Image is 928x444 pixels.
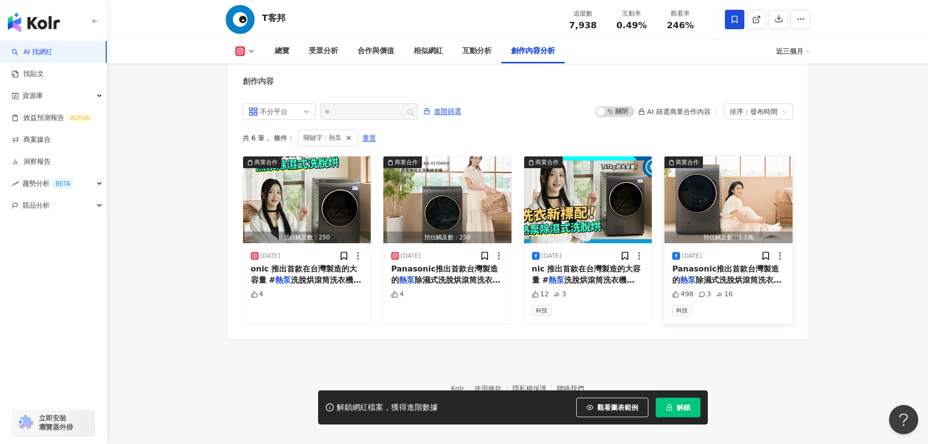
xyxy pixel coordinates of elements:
div: 互動率 [613,9,650,19]
span: 科技 [672,305,692,316]
a: Kolr [451,385,474,392]
button: 解鎖 [656,398,701,417]
div: 4 [251,290,264,299]
div: 創作內容分析 [511,45,555,57]
div: 追蹤數 [565,9,602,19]
div: 4 [391,290,404,299]
div: [DATE] [261,252,281,260]
div: 商業合作 [254,157,278,167]
mark: 熱泵 [680,275,696,285]
a: chrome extension立即安裝 瀏覽器外掛 [13,409,95,436]
span: 除濕式洗脫烘滾筒洗衣機NA-V170 [391,275,500,295]
img: post-image [383,156,511,243]
div: 近三個月 [776,43,810,59]
div: AI 篩選商業合作內容 [638,108,710,116]
mark: 熱泵 [275,275,291,285]
div: 排序：發布時間 [730,104,778,119]
div: 16 [716,290,733,299]
div: 觀看率 [662,9,699,19]
mark: 熱泵 [399,275,415,285]
span: 競品分析 [22,194,50,216]
button: 進階篩選 [423,103,462,119]
button: 商業合作預估觸及數：250 [383,156,511,243]
div: 合作與價值 [358,45,394,57]
span: 除濕式洗脫烘滾筒洗衣機NA-V170 [672,275,781,295]
span: 洗脫烘滾筒洗衣機 NA-V170RP [251,275,361,295]
div: 3 [699,290,711,299]
span: rise [12,180,19,187]
button: 觀看圖表範例 [576,398,648,417]
a: 使用條款 [474,385,512,392]
span: 趨勢分析 [22,173,74,194]
button: 商業合作 [524,156,652,243]
div: 預估觸及數：250 [383,232,511,244]
img: chrome extension [16,415,35,430]
span: 解鎖 [677,404,690,411]
span: 7,938 [569,20,597,30]
span: lock [666,404,673,411]
button: 重置 [362,130,377,146]
img: post-image [664,156,793,243]
div: 互動分析 [462,45,492,57]
div: T客邦 [262,12,285,24]
div: 相似網紅 [414,45,443,57]
a: 效益預測報告ALPHA [12,113,93,123]
span: 科技 [532,305,551,316]
span: 觀看圖表範例 [597,404,638,411]
span: 關鍵字：熱泵 [303,133,341,143]
div: 受眾分析 [309,45,338,57]
span: 重置 [362,131,376,146]
div: 預估觸及數：250 [243,232,371,244]
a: 聯絡我們 [557,385,584,392]
span: 0.49% [616,20,646,30]
span: nic 推出首款在台灣製造的大容量 # [532,264,641,284]
div: [DATE] [542,252,562,260]
div: 3 [553,290,566,299]
span: 進階篩選 [434,104,461,119]
div: 創作內容 [243,76,274,87]
span: Panasonic推出首款台灣製造的 [391,264,498,284]
div: [DATE] [682,252,702,260]
a: searchAI 找網紅 [12,47,53,57]
div: 商業合作 [395,157,418,167]
div: 預估觸及數：1.2萬 [664,232,793,244]
a: 隱私權保護 [512,385,557,392]
span: onic 推出首款在台灣製造的大容量 # [251,264,358,284]
div: 解鎖網紅檔案，獲得進階數據 [337,403,438,413]
img: post-image [524,156,652,243]
div: 不分平台 [260,104,292,119]
span: 資源庫 [22,85,43,107]
span: 246% [667,20,694,30]
span: Panasonic推出首款台灣製造的 [672,264,779,284]
a: 商案媒合 [12,135,51,145]
span: 立即安裝 瀏覽器外掛 [39,414,73,431]
a: 找貼文 [12,69,44,79]
div: 498 [672,290,694,299]
div: 商業合作 [676,157,699,167]
img: KOL Avatar [226,5,255,34]
img: post-image [243,156,371,243]
div: 共 6 筆 ， 條件： [243,130,793,146]
div: 總覽 [275,45,289,57]
span: 洗脫烘滾筒洗衣機 NA-V170RP [532,275,635,295]
img: logo [8,13,60,32]
button: 商業合作預估觸及數：250 [243,156,371,243]
div: [DATE] [401,252,421,260]
div: 商業合作 [535,157,559,167]
div: BETA [52,179,74,189]
button: 商業合作預估觸及數：1.2萬 [664,156,793,243]
div: 12 [532,290,549,299]
a: 洞察報告 [12,157,51,167]
mark: 熱泵 [549,275,564,285]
